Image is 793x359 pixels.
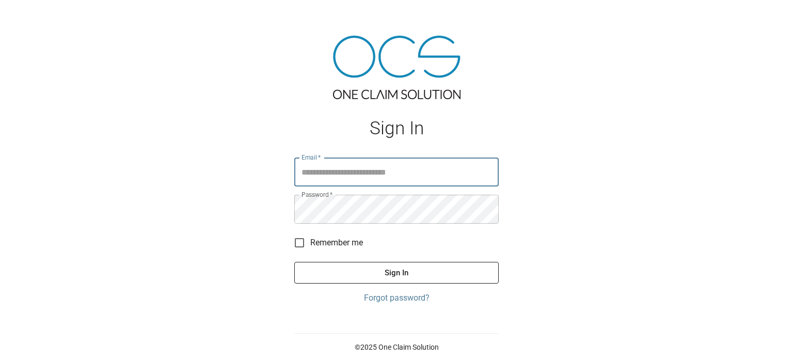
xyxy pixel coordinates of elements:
label: Password [302,190,332,199]
a: Forgot password? [294,292,499,304]
button: Sign In [294,262,499,284]
p: © 2025 One Claim Solution [294,342,499,352]
img: ocs-logo-tra.png [333,36,461,99]
img: ocs-logo-white-transparent.png [12,6,54,27]
h1: Sign In [294,118,499,139]
span: Remember me [310,237,363,249]
label: Email [302,153,321,162]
